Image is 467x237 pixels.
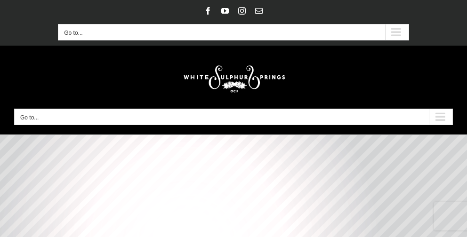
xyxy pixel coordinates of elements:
[179,55,288,99] img: White Sulphur Springs Logo
[20,114,39,121] span: Go to...
[14,109,453,125] nav: Main Menu Mobile
[58,24,409,40] button: Go to...
[58,24,409,40] nav: Secondary Mobile Menu
[14,109,453,125] button: Go to...
[64,30,82,36] span: Go to...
